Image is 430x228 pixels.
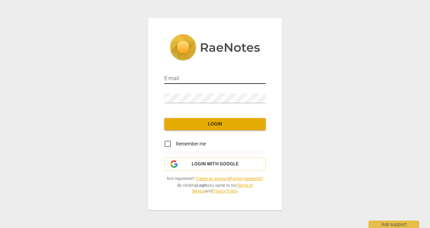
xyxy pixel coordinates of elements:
[176,140,206,147] span: Remember me
[192,161,239,167] span: Login with Google
[164,176,266,182] span: Not registered? |
[192,183,253,193] a: Terms of Service
[197,183,207,188] b: Login
[164,158,266,170] button: Login with Google
[368,221,419,228] div: Ask support
[164,183,266,194] span: By clicking you agree to our and .
[170,121,260,128] span: Login
[212,189,237,193] a: Privacy Policy
[170,34,260,62] img: 5ac2273c67554f335776073100b6d88f.svg
[230,176,263,181] a: Forgot password?
[164,118,266,130] button: Login
[196,176,229,181] a: Create an account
